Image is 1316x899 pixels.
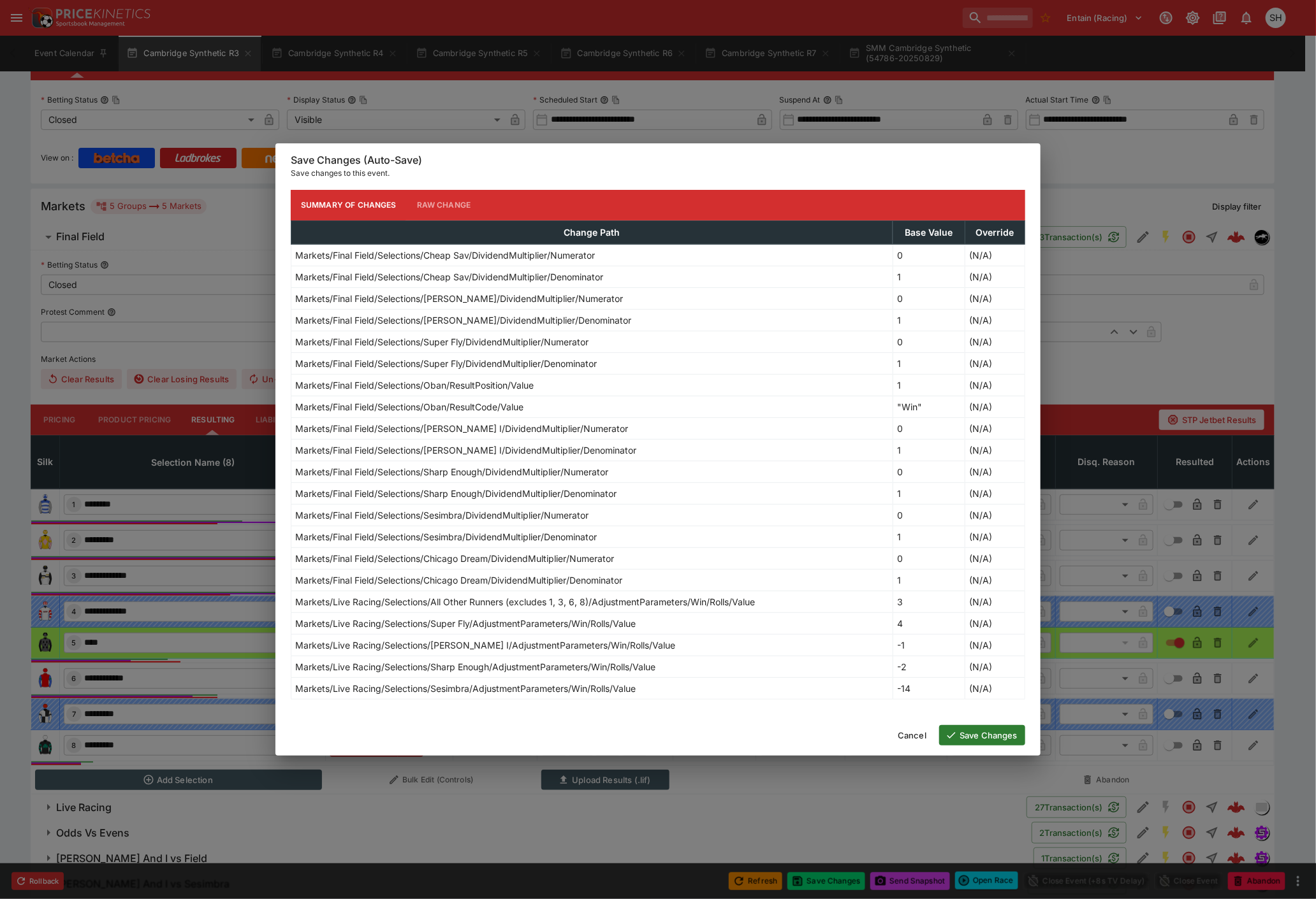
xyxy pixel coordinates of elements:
[893,591,965,612] td: 3
[965,220,1025,244] th: Override
[965,331,1025,352] td: (N/A)
[893,526,965,547] td: 1
[965,656,1025,677] td: (N/A)
[291,154,1025,167] h6: Save Changes (Auto-Save)
[893,309,965,331] td: 1
[893,461,965,482] td: 0
[893,266,965,287] td: 1
[893,244,965,266] td: 0
[965,526,1025,547] td: (N/A)
[893,569,965,591] td: 1
[295,270,603,284] p: Markets/Final Field/Selections/Cheap Sav/DividendMultiplier/Denominator
[965,569,1025,591] td: (N/A)
[295,422,628,435] p: Markets/Final Field/Selections/[PERSON_NAME] I/DividendMultiplier/Numerator
[965,439,1025,461] td: (N/A)
[295,508,589,522] p: Markets/Final Field/Selections/Sesimbra/DividendMultiplier/Numerator
[893,374,965,396] td: 1
[295,465,608,478] p: Markets/Final Field/Selections/Sharp Enough/DividendMultiplier/Numerator
[295,573,622,587] p: Markets/Final Field/Selections/Chicago Dream/DividendMultiplier/Denominator
[295,378,534,392] p: Markets/Final Field/Selections/Oban/ResultPosition/Value
[893,677,965,699] td: -14
[295,313,631,327] p: Markets/Final Field/Selections/[PERSON_NAME]/DividendMultiplier/Denominator
[965,287,1025,309] td: (N/A)
[965,634,1025,656] td: (N/A)
[295,530,597,543] p: Markets/Final Field/Selections/Sesimbra/DividendMultiplier/Denominator
[295,487,617,500] p: Markets/Final Field/Selections/Sharp Enough/DividendMultiplier/Denominator
[893,439,965,461] td: 1
[893,220,965,244] th: Base Value
[407,190,481,220] button: Raw Change
[295,638,675,652] p: Markets/Live Racing/Selections/[PERSON_NAME] I/AdjustmentParameters/Win/Rolls/Value
[295,595,755,608] p: Markets/Live Racing/Selections/All Other Runners (excludes 1, 3, 6, 8)/AdjustmentParameters/Win/R...
[893,482,965,504] td: 1
[965,677,1025,699] td: (N/A)
[893,396,965,417] td: "Win"
[295,443,636,457] p: Markets/Final Field/Selections/[PERSON_NAME] I/DividendMultiplier/Denominator
[893,352,965,374] td: 1
[291,167,1025,180] p: Save changes to this event.
[893,612,965,634] td: 4
[965,396,1025,417] td: (N/A)
[295,400,523,414] p: Markets/Final Field/Selections/Oban/ResultCode/Value
[965,266,1025,287] td: (N/A)
[965,352,1025,374] td: (N/A)
[965,309,1025,331] td: (N/A)
[893,331,965,352] td: 0
[295,617,636,630] p: Markets/Live Racing/Selections/Super Fly/AdjustmentParameters/Win/Rolls/Value
[295,248,595,262] p: Markets/Final Field/Selections/Cheap Sav/DividendMultiplier/Numerator
[965,244,1025,266] td: (N/A)
[965,482,1025,504] td: (N/A)
[893,656,965,677] td: -2
[965,504,1025,526] td: (N/A)
[965,461,1025,482] td: (N/A)
[965,591,1025,612] td: (N/A)
[965,417,1025,439] td: (N/A)
[291,220,893,244] th: Change Path
[295,660,655,673] p: Markets/Live Racing/Selections/Sharp Enough/AdjustmentParameters/Win/Rolls/Value
[295,335,589,349] p: Markets/Final Field/Selections/Super Fly/DividendMultiplier/Numerator
[291,190,407,220] button: Summary of Changes
[893,417,965,439] td: 0
[295,552,614,565] p: Markets/Final Field/Selections/Chicago Dream/DividendMultiplier/Numerator
[893,504,965,526] td: 0
[939,725,1025,745] button: Save Changes
[893,634,965,656] td: -1
[890,725,934,745] button: Cancel
[893,287,965,309] td: 0
[965,547,1025,569] td: (N/A)
[965,612,1025,634] td: (N/A)
[295,292,623,305] p: Markets/Final Field/Selections/[PERSON_NAME]/DividendMultiplier/Numerator
[295,357,597,370] p: Markets/Final Field/Selections/Super Fly/DividendMultiplier/Denominator
[965,374,1025,396] td: (N/A)
[295,682,636,695] p: Markets/Live Racing/Selections/Sesimbra/AdjustmentParameters/Win/Rolls/Value
[893,547,965,569] td: 0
